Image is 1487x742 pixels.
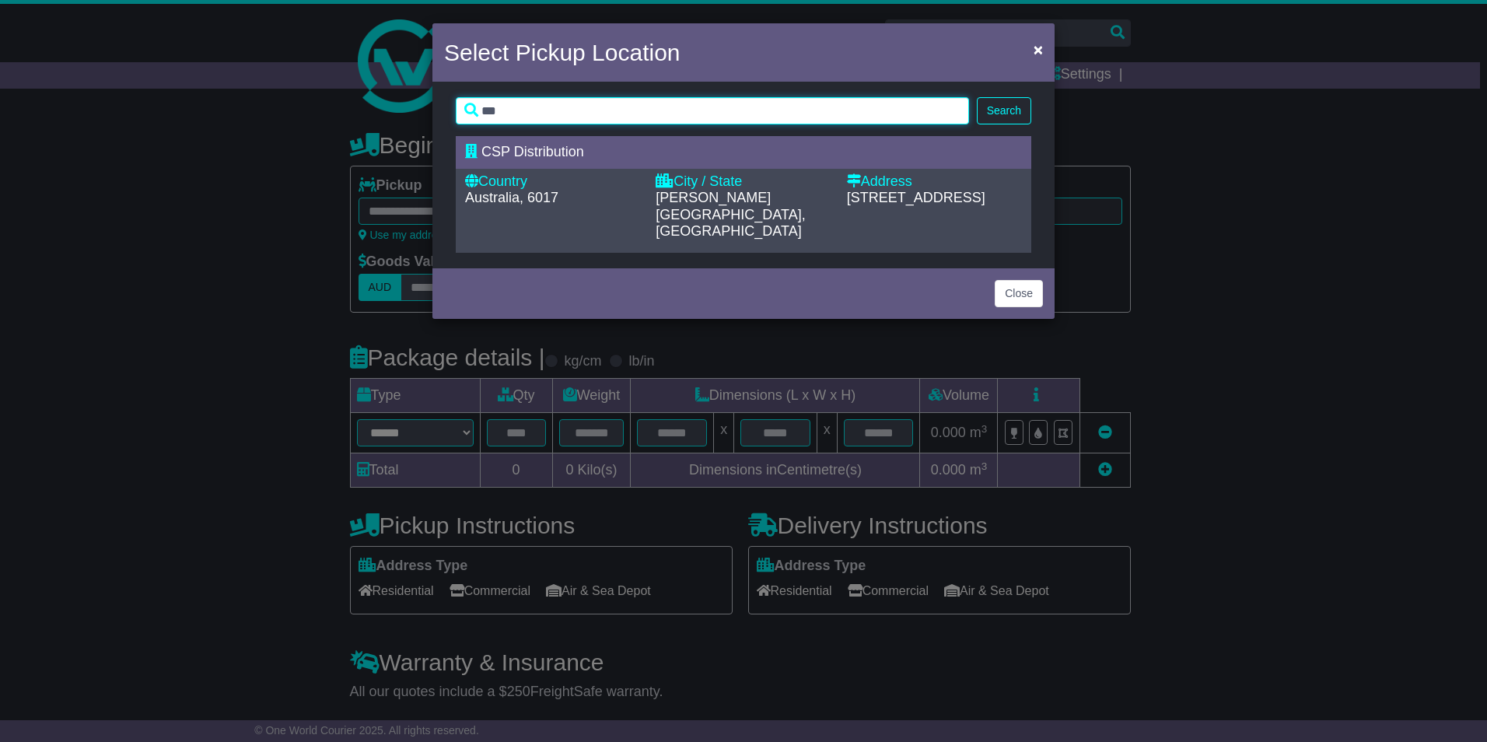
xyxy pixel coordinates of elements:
span: CSP Distribution [481,144,584,159]
button: Close [1026,33,1051,65]
div: Country [465,173,640,191]
span: [PERSON_NAME][GEOGRAPHIC_DATA], [GEOGRAPHIC_DATA] [656,190,805,239]
button: Close [995,280,1043,307]
div: City / State [656,173,831,191]
h4: Select Pickup Location [444,35,681,70]
span: [STREET_ADDRESS] [847,190,985,205]
span: Australia, 6017 [465,190,558,205]
span: × [1034,40,1043,58]
div: Address [847,173,1022,191]
button: Search [977,97,1031,124]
